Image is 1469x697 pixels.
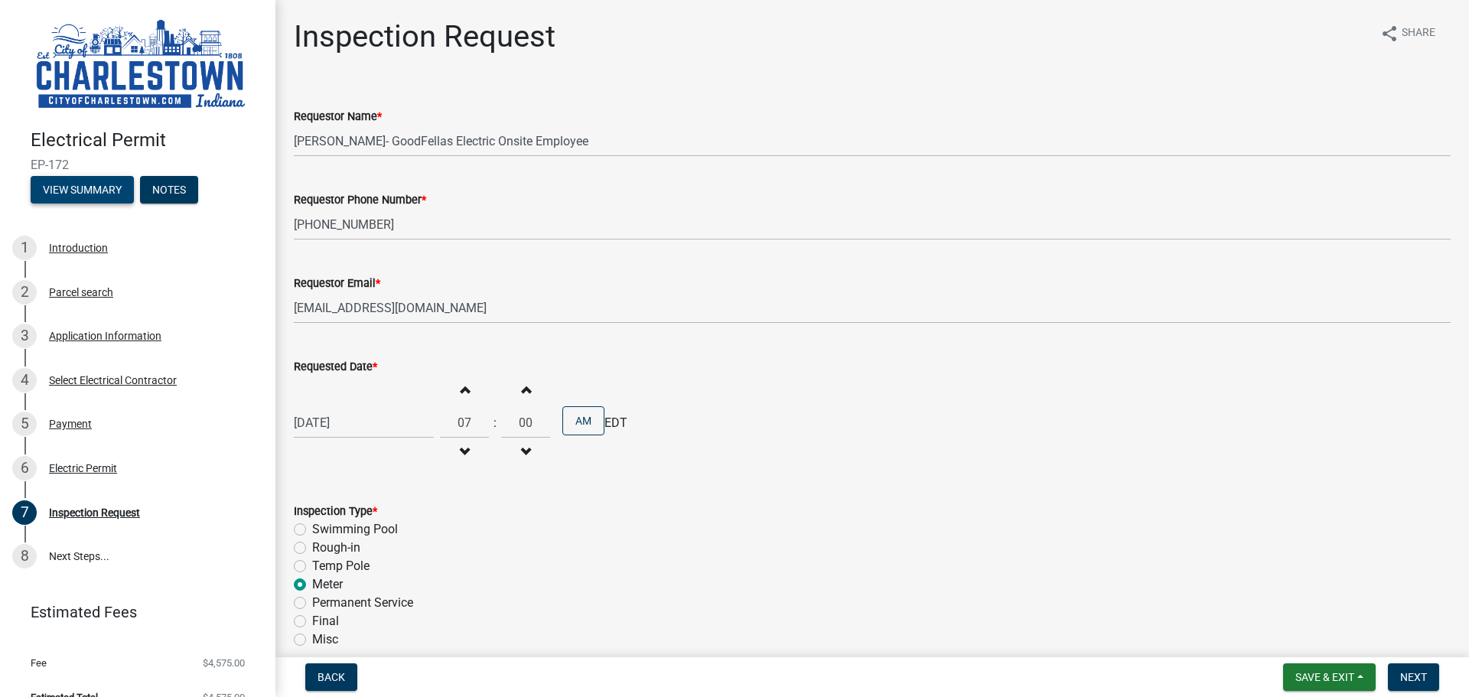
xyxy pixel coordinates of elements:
[12,368,37,392] div: 4
[49,375,177,386] div: Select Electrical Contractor
[49,507,140,518] div: Inspection Request
[31,16,251,113] img: City of Charlestown, Indiana
[562,406,604,435] button: AM
[12,500,37,525] div: 7
[49,287,113,298] div: Parcel search
[12,280,37,305] div: 2
[312,594,413,612] label: Permanent Service
[12,544,37,568] div: 8
[312,575,343,594] label: Meter
[31,176,134,204] button: View Summary
[31,129,263,151] h4: Electrical Permit
[203,658,245,668] span: $4,575.00
[1388,663,1439,691] button: Next
[1380,24,1399,43] i: share
[1402,24,1435,43] span: Share
[294,278,380,289] label: Requestor Email
[12,456,37,480] div: 6
[294,112,382,122] label: Requestor Name
[489,414,501,432] div: :
[294,506,377,517] label: Inspection Type
[12,412,37,436] div: 5
[318,671,345,683] span: Back
[312,557,370,575] label: Temp Pole
[140,184,198,197] wm-modal-confirm: Notes
[312,612,339,630] label: Final
[501,407,550,438] input: Minutes
[12,236,37,260] div: 1
[440,407,489,438] input: Hours
[1368,18,1448,48] button: shareShare
[294,195,426,206] label: Requestor Phone Number
[140,176,198,204] button: Notes
[49,419,92,429] div: Payment
[305,663,357,691] button: Back
[604,414,627,432] span: EDT
[49,243,108,253] div: Introduction
[49,331,161,341] div: Application Information
[312,520,398,539] label: Swimming Pool
[31,184,134,197] wm-modal-confirm: Summary
[312,539,360,557] label: Rough-in
[49,463,117,474] div: Electric Permit
[294,18,555,55] h1: Inspection Request
[31,158,245,172] span: EP-172
[294,407,434,438] input: mm/dd/yyyy
[31,658,47,668] span: Fee
[312,630,338,649] label: Misc
[12,597,251,627] a: Estimated Fees
[1283,663,1376,691] button: Save & Exit
[294,362,377,373] label: Requested Date
[1295,671,1354,683] span: Save & Exit
[1400,671,1427,683] span: Next
[12,324,37,348] div: 3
